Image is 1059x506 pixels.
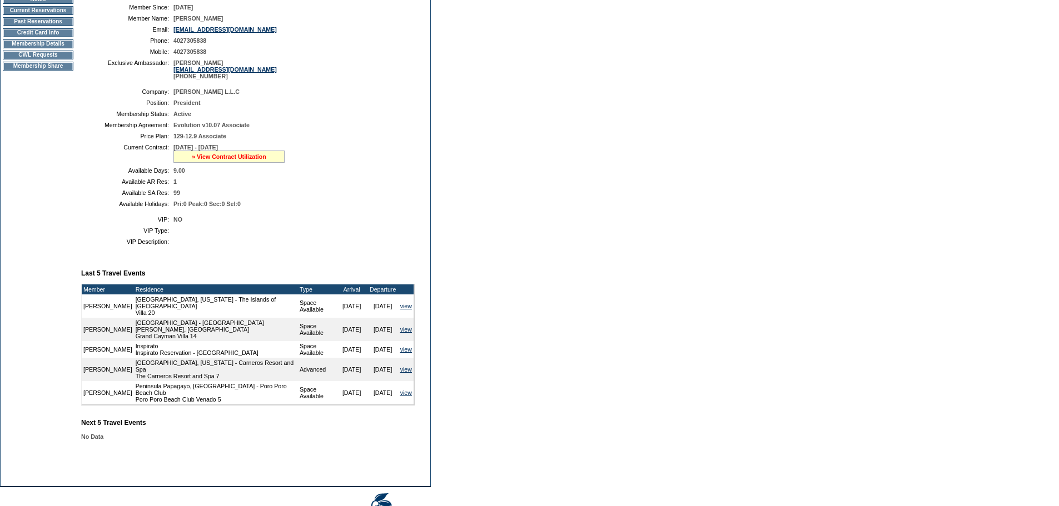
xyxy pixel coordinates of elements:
td: Exclusive Ambassador: [86,59,169,79]
span: President [173,99,201,106]
td: Available SA Res: [86,189,169,196]
span: 9.00 [173,167,185,174]
td: [DATE] [336,358,367,381]
td: Advanced [298,358,336,381]
a: view [400,326,412,333]
td: [PERSON_NAME] [82,358,134,381]
td: Price Plan: [86,133,169,139]
td: VIP: [86,216,169,223]
td: Company: [86,88,169,95]
td: Past Reservations [3,17,73,26]
td: Departure [367,284,399,294]
td: Space Available [298,294,336,318]
td: Available Days: [86,167,169,174]
span: NO [173,216,182,223]
span: Active [173,111,191,117]
span: [PERSON_NAME] [173,15,223,22]
td: [DATE] [367,358,399,381]
td: Position: [86,99,169,106]
span: Pri:0 Peak:0 Sec:0 Sel:0 [173,201,241,207]
a: view [400,346,412,353]
td: [PERSON_NAME] [82,318,134,341]
td: Type [298,284,336,294]
span: [PERSON_NAME] [PHONE_NUMBER] [173,59,277,79]
td: Membership Agreement: [86,122,169,128]
td: CWL Requests [3,51,73,59]
td: Member Since: [86,4,169,11]
td: VIP Type: [86,227,169,234]
td: [GEOGRAPHIC_DATA], [US_STATE] - The Islands of [GEOGRAPHIC_DATA] Villa 20 [134,294,298,318]
td: Email: [86,26,169,33]
div: No Data [81,433,424,440]
td: Space Available [298,318,336,341]
span: [DATE] - [DATE] [173,144,218,151]
span: 4027305838 [173,37,206,44]
span: 129-12.9 Associate [173,133,226,139]
span: 4027305838 [173,48,206,55]
td: [GEOGRAPHIC_DATA] - [GEOGRAPHIC_DATA][PERSON_NAME], [GEOGRAPHIC_DATA] Grand Cayman Villa 14 [134,318,298,341]
span: Evolution v10.07 Associate [173,122,250,128]
td: [DATE] [336,381,367,404]
td: [PERSON_NAME] [82,294,134,318]
b: Next 5 Travel Events [81,419,146,427]
td: Credit Card Info [3,28,73,37]
a: view [400,389,412,396]
b: Last 5 Travel Events [81,269,145,277]
td: Member Name: [86,15,169,22]
a: view [400,366,412,373]
td: [DATE] [367,341,399,358]
span: 1 [173,178,177,185]
td: Peninsula Papagayo, [GEOGRAPHIC_DATA] - Poro Poro Beach Club Poro Poro Beach Club Venado 5 [134,381,298,404]
td: [DATE] [336,318,367,341]
td: Member [82,284,134,294]
td: [PERSON_NAME] [82,381,134,404]
span: 99 [173,189,180,196]
td: Mobile: [86,48,169,55]
td: [DATE] [367,318,399,341]
td: Current Contract: [86,144,169,163]
td: Membership Details [3,39,73,48]
td: [PERSON_NAME] [82,341,134,358]
td: Residence [134,284,298,294]
td: Phone: [86,37,169,44]
td: Current Reservations [3,6,73,15]
td: Available AR Res: [86,178,169,185]
a: » View Contract Utilization [192,153,266,160]
td: [GEOGRAPHIC_DATA], [US_STATE] - Carneros Resort and Spa The Carneros Resort and Spa 7 [134,358,298,381]
span: [PERSON_NAME] L.L.C [173,88,240,95]
td: Arrival [336,284,367,294]
td: [DATE] [367,294,399,318]
td: Membership Share [3,62,73,71]
td: Membership Status: [86,111,169,117]
td: VIP Description: [86,238,169,245]
span: [DATE] [173,4,193,11]
a: view [400,303,412,309]
a: [EMAIL_ADDRESS][DOMAIN_NAME] [173,26,277,33]
td: Inspirato Inspirato Reservation - [GEOGRAPHIC_DATA] [134,341,298,358]
td: [DATE] [367,381,399,404]
td: Space Available [298,341,336,358]
td: Available Holidays: [86,201,169,207]
td: Space Available [298,381,336,404]
td: [DATE] [336,294,367,318]
td: [DATE] [336,341,367,358]
a: [EMAIL_ADDRESS][DOMAIN_NAME] [173,66,277,73]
